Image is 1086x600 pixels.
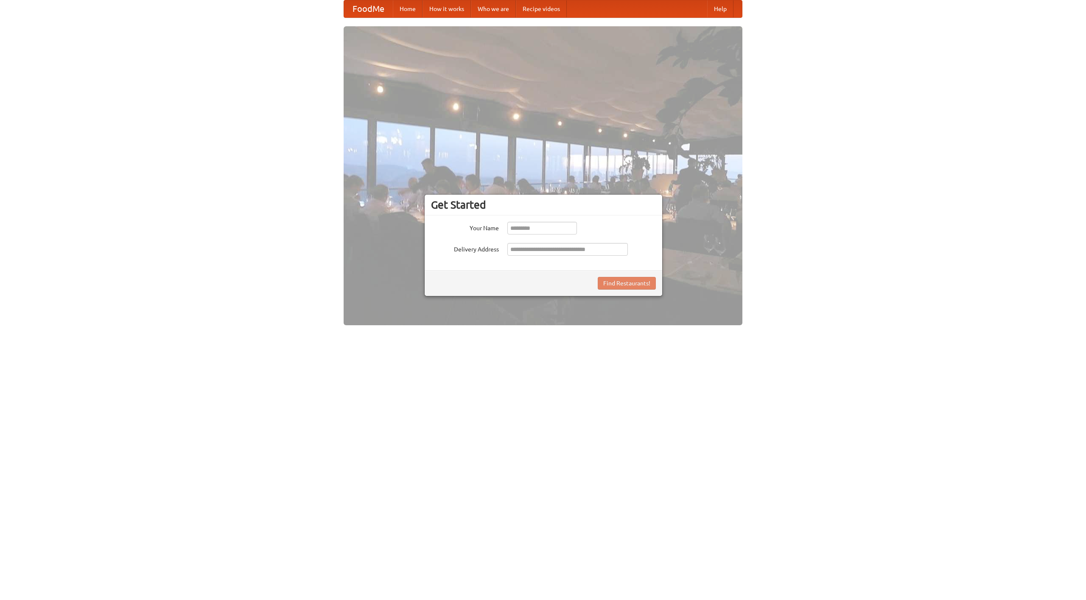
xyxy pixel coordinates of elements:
a: FoodMe [344,0,393,17]
label: Delivery Address [431,243,499,254]
button: Find Restaurants! [598,277,656,290]
a: Help [707,0,733,17]
a: How it works [423,0,471,17]
a: Recipe videos [516,0,567,17]
a: Home [393,0,423,17]
a: Who we are [471,0,516,17]
label: Your Name [431,222,499,232]
h3: Get Started [431,198,656,211]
